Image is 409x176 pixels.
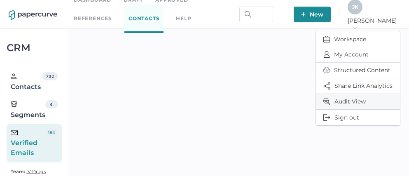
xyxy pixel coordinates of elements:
div: 4 [45,100,58,108]
span: New [301,7,323,22]
img: email-icon-black.c777dcea.svg [11,130,18,135]
img: segments.b9481e3d.svg [11,101,17,107]
img: audit-view-icon.a810f195.svg [323,98,330,105]
a: References [74,14,112,23]
button: Audit View [316,94,400,110]
img: papercurve-logo-colour.7244d18c.svg [9,10,57,20]
i: arrow_right [352,25,358,31]
button: Workspace [316,31,400,47]
div: help [176,14,191,23]
img: plus-white.e19ec114.svg [301,12,306,16]
span: [PERSON_NAME] [348,17,400,32]
span: IV Drugs [26,169,46,174]
span: Sign out [323,110,393,125]
img: logOut.833034f2.svg [323,114,330,121]
span: Audit View [323,94,393,109]
span: Share Link Analytics [323,78,393,94]
button: New [294,7,331,22]
img: breifcase.848d6bc8.svg [323,36,330,42]
img: structured-content-icon.764794f5.svg [323,67,330,73]
div: Verified Emails [11,128,46,158]
img: person.20a629c4.svg [11,73,16,79]
div: 732 [42,72,57,80]
span: Structured Content [323,63,393,78]
div: CRM [7,44,62,52]
span: Workspace [323,31,393,47]
img: search.bf03fe8b.svg [245,11,251,18]
span: J K [352,4,358,10]
button: Structured Content [316,63,400,78]
span: My Account [323,47,393,62]
img: share-icon.3dc0fe15.svg [323,82,330,90]
div: 194 [46,128,58,136]
button: My Account [316,47,400,63]
div: Segments [11,100,45,120]
input: Search Workspace [239,7,273,22]
div: Contacts [11,72,42,92]
button: Share Link Analytics [316,78,400,94]
img: profileIcon.c7730c57.svg [323,51,330,58]
button: Sign out [316,110,400,125]
a: Contacts [124,5,164,33]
